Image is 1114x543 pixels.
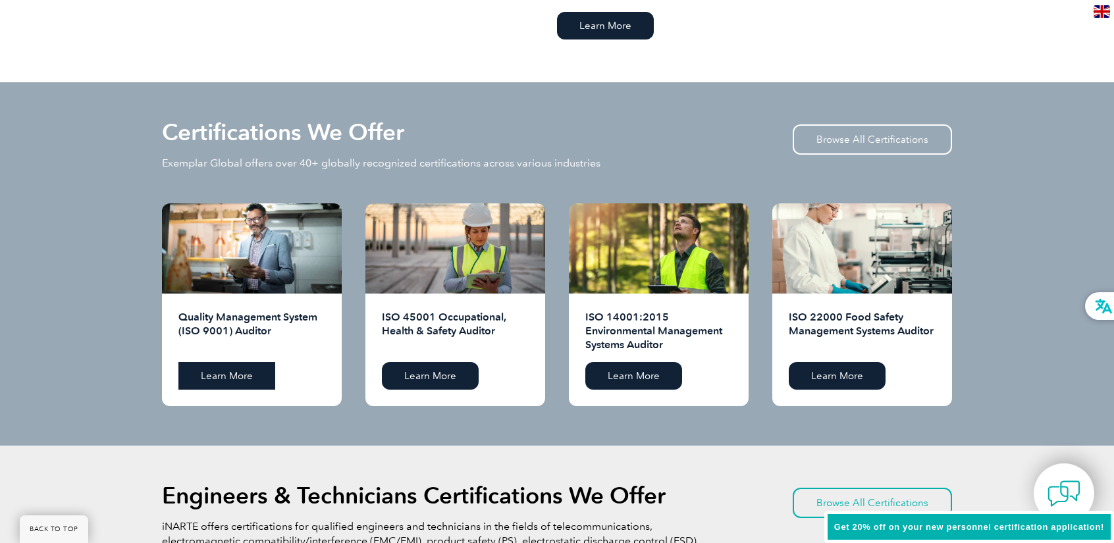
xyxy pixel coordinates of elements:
[162,122,404,143] h2: Certifications We Offer
[793,488,952,518] a: Browse All Certifications
[20,515,88,543] a: BACK TO TOP
[382,362,479,390] a: Learn More
[178,362,275,390] a: Learn More
[557,12,654,39] a: Learn More
[834,522,1104,532] span: Get 20% off on your new personnel certification application!
[585,310,732,352] h2: ISO 14001:2015 Environmental Management Systems Auditor
[793,124,952,155] a: Browse All Certifications
[789,362,886,390] a: Learn More
[1094,5,1110,18] img: en
[162,485,666,506] h2: Engineers & Technicians Certifications We Offer
[585,362,682,390] a: Learn More
[178,310,325,352] h2: Quality Management System (ISO 9001) Auditor
[789,310,936,352] h2: ISO 22000 Food Safety Management Systems Auditor
[382,310,529,352] h2: ISO 45001 Occupational, Health & Safety Auditor
[1048,477,1080,510] img: contact-chat.png
[162,156,600,170] p: Exemplar Global offers over 40+ globally recognized certifications across various industries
